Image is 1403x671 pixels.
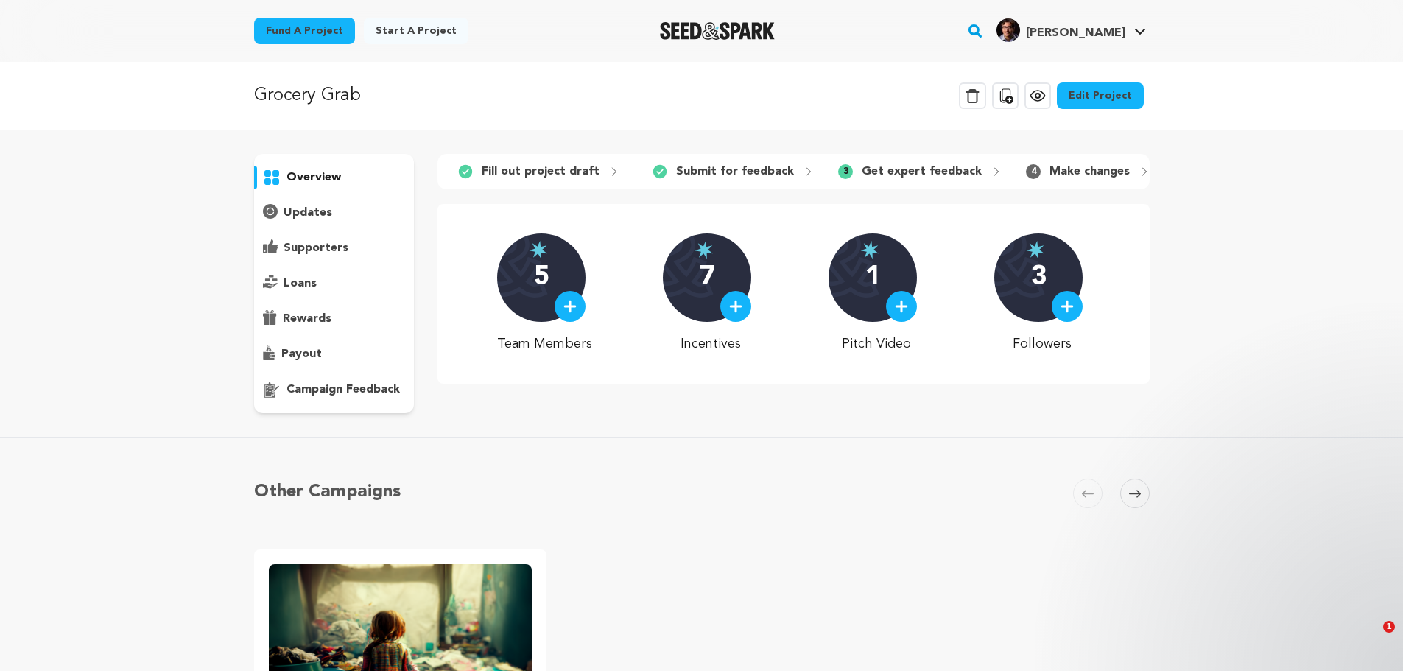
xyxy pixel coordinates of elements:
button: updates [254,201,415,225]
p: Team Members [497,334,592,354]
p: 7 [700,263,715,292]
a: Fund a project [254,18,355,44]
p: 1 [865,263,881,292]
button: overview [254,166,415,189]
img: Seed&Spark Logo Dark Mode [660,22,776,40]
span: [PERSON_NAME] [1026,27,1125,39]
img: 13582093_10154057654319300_5480884464415587333_o.jpg [996,18,1020,42]
img: plus.svg [895,300,908,313]
span: 3 [838,164,853,179]
img: plus.svg [1061,300,1074,313]
div: Alejandro E.'s Profile [996,18,1125,42]
img: plus.svg [729,300,742,313]
p: Get expert feedback [862,163,982,180]
span: 1 [1383,621,1395,633]
p: campaign feedback [286,381,400,398]
img: plus.svg [563,300,577,313]
iframe: Intercom live chat [1353,621,1388,656]
p: updates [284,204,332,222]
p: 5 [534,263,549,292]
a: Alejandro E.'s Profile [994,15,1149,42]
p: loans [284,275,317,292]
p: Submit for feedback [676,163,794,180]
button: payout [254,342,415,366]
p: 3 [1031,263,1047,292]
span: Alejandro E.'s Profile [994,15,1149,46]
p: supporters [284,239,348,257]
p: Followers [994,334,1089,354]
a: Seed&Spark Homepage [660,22,776,40]
p: Incentives [663,334,758,354]
span: 4 [1026,164,1041,179]
p: Make changes [1049,163,1130,180]
p: payout [281,345,322,363]
p: rewards [283,310,331,328]
button: loans [254,272,415,295]
p: Fill out project draft [482,163,599,180]
p: Pitch Video [829,334,924,354]
h5: Other Campaigns [254,479,401,505]
p: Grocery Grab [254,82,361,109]
button: rewards [254,307,415,331]
p: overview [286,169,341,186]
button: supporters [254,236,415,260]
button: campaign feedback [254,378,415,401]
a: Edit Project [1057,82,1144,109]
a: Start a project [364,18,468,44]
